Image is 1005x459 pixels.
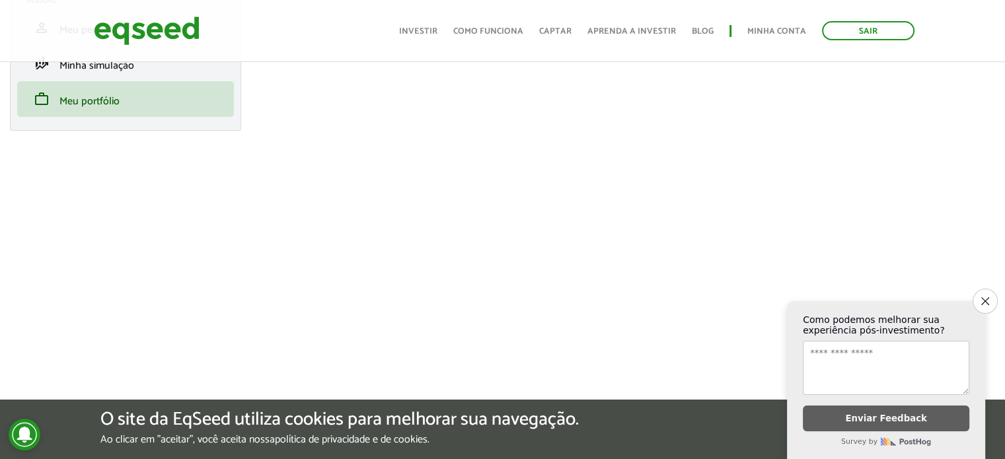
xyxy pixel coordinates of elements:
a: workMeu portfólio [27,91,224,107]
li: Minha simulação [17,46,234,81]
img: EqSeed [94,13,200,48]
span: finance_mode [34,55,50,71]
span: work [34,91,50,107]
h5: O site da EqSeed utiliza cookies para melhorar sua navegação. [100,409,579,430]
a: finance_modeMinha simulação [27,55,224,71]
p: Ao clicar em "aceitar", você aceita nossa . [100,433,579,446]
span: Minha simulação [59,57,134,75]
a: Como funciona [453,27,523,36]
a: política de privacidade e de cookies [275,435,428,445]
a: Investir [399,27,437,36]
a: Sair [822,21,914,40]
a: Captar [539,27,572,36]
a: Minha conta [747,27,806,36]
li: Meu portfólio [17,81,234,117]
span: Meu portfólio [59,92,120,110]
a: Aprenda a investir [587,27,676,36]
a: Blog [692,27,714,36]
